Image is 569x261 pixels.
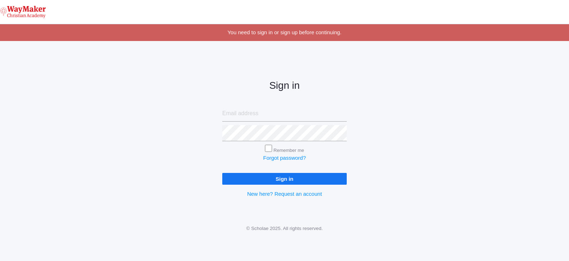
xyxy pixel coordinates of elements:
[222,80,347,91] h2: Sign in
[273,148,304,153] label: Remember me
[263,155,306,161] a: Forgot password?
[247,191,322,197] a: New here? Request an account
[222,106,347,122] input: Email address
[222,173,347,185] input: Sign in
